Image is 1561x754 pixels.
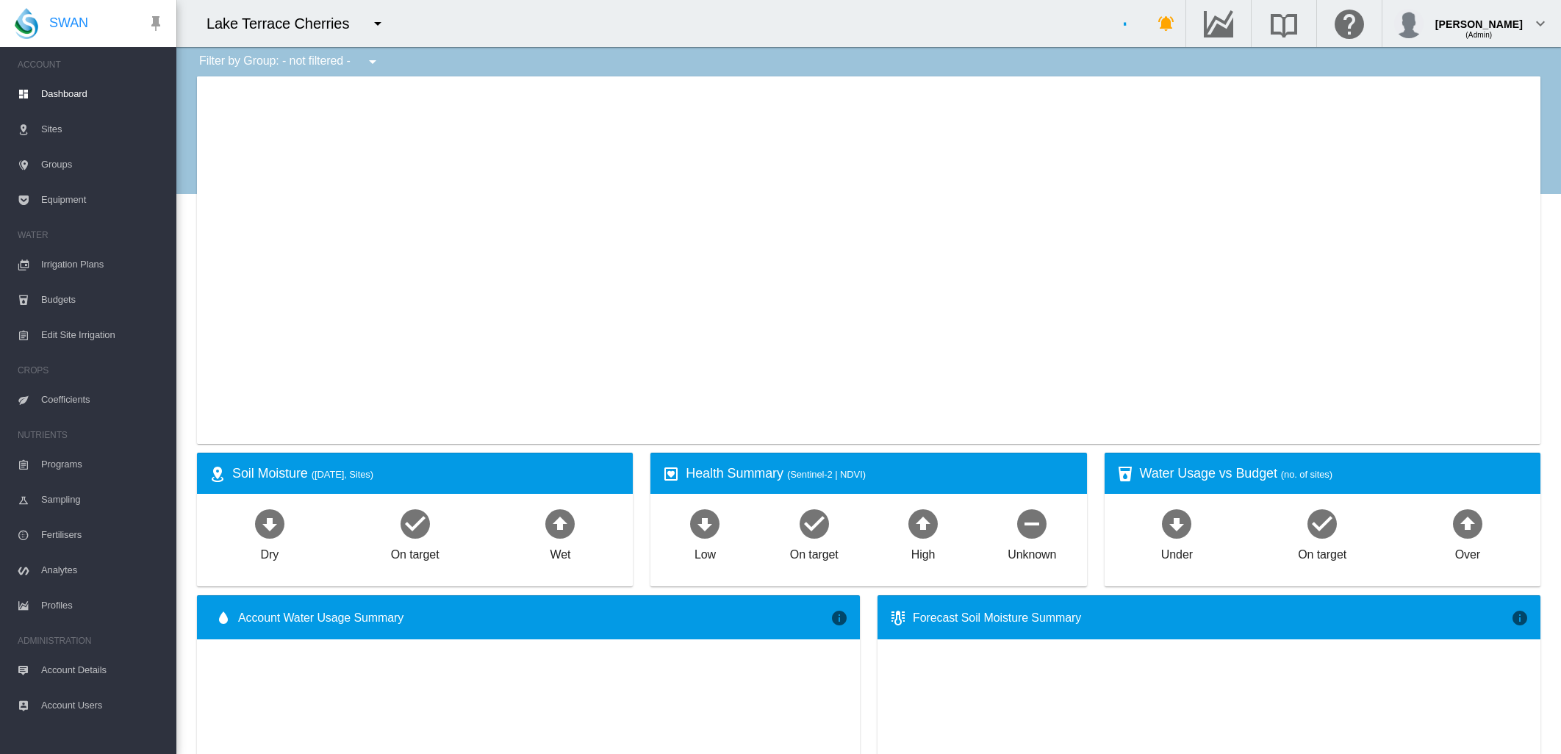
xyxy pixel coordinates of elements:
md-icon: icon-thermometer-lines [889,609,907,627]
span: Account Water Usage Summary [238,610,830,626]
span: Fertilisers [41,517,165,553]
md-icon: icon-heart-box-outline [662,465,680,483]
span: Equipment [41,182,165,218]
div: Filter by Group: - not filtered - [188,47,392,76]
md-icon: icon-information [1511,609,1529,627]
md-icon: icon-water [215,609,232,627]
md-icon: icon-arrow-down-bold-circle [687,506,722,541]
span: (no. of sites) [1281,469,1332,480]
img: profile.jpg [1394,9,1424,38]
md-icon: icon-menu-down [369,15,387,32]
span: Irrigation Plans [41,247,165,282]
div: Forecast Soil Moisture Summary [913,610,1511,626]
span: (Admin) [1465,31,1492,39]
span: Account Details [41,653,165,688]
div: High [911,541,936,563]
md-icon: Go to the Data Hub [1201,15,1236,32]
button: icon-bell-ring [1152,9,1181,38]
md-icon: icon-checkbox-marked-circle [398,506,433,541]
div: Water Usage vs Budget [1140,464,1529,483]
span: (Sentinel-2 | NDVI) [787,469,866,480]
md-icon: icon-map-marker-radius [209,465,226,483]
md-icon: icon-bell-ring [1158,15,1175,32]
md-icon: icon-arrow-down-bold-circle [252,506,287,541]
div: Health Summary [686,464,1074,483]
span: Coefficients [41,382,165,417]
md-icon: icon-arrow-up-bold-circle [905,506,941,541]
span: NUTRIENTS [18,423,165,447]
span: Analytes [41,553,165,588]
md-icon: icon-checkbox-marked-circle [1305,506,1340,541]
div: [PERSON_NAME] [1435,11,1523,26]
span: Account Users [41,688,165,723]
span: Sampling [41,482,165,517]
div: Over [1455,541,1480,563]
span: CROPS [18,359,165,382]
div: Soil Moisture [232,464,621,483]
md-icon: Search the knowledge base [1266,15,1302,32]
span: Dashboard [41,76,165,112]
span: ACCOUNT [18,53,165,76]
button: icon-menu-down [363,9,392,38]
div: Lake Terrace Cherries [207,13,362,34]
md-icon: icon-minus-circle [1014,506,1049,541]
span: Programs [41,447,165,482]
div: On target [790,541,839,563]
img: SWAN-Landscape-Logo-Colour-drop.png [15,8,38,39]
span: ADMINISTRATION [18,629,165,653]
span: SWAN [49,14,88,32]
md-icon: icon-arrow-up-bold-circle [1450,506,1485,541]
md-icon: icon-chevron-down [1532,15,1549,32]
span: Groups [41,147,165,182]
span: WATER [18,223,165,247]
div: Wet [550,541,570,563]
div: Under [1161,541,1193,563]
md-icon: icon-pin [147,15,165,32]
md-icon: icon-menu-down [364,53,381,71]
md-icon: Click here for help [1332,15,1367,32]
span: ([DATE], Sites) [312,469,373,480]
div: Low [695,541,716,563]
span: Profiles [41,588,165,623]
div: On target [1298,541,1346,563]
md-icon: icon-checkbox-marked-circle [797,506,832,541]
div: Unknown [1008,541,1056,563]
md-icon: icon-information [830,609,848,627]
md-icon: icon-cup-water [1116,465,1134,483]
div: Dry [261,541,279,563]
div: On target [391,541,439,563]
button: icon-menu-down [358,47,387,76]
span: Edit Site Irrigation [41,317,165,353]
span: Budgets [41,282,165,317]
md-icon: icon-arrow-down-bold-circle [1159,506,1194,541]
span: Sites [41,112,165,147]
md-icon: icon-arrow-up-bold-circle [542,506,578,541]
